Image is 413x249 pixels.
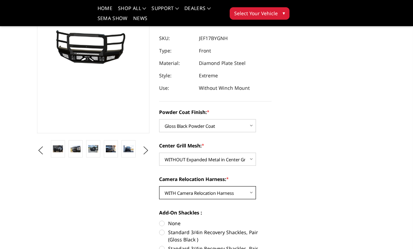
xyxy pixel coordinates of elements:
[159,69,194,82] dt: Style:
[159,175,272,183] label: Camera Relocation Harness:
[199,69,218,82] dd: Extreme
[159,142,272,149] label: Center Grill Mesh:
[159,45,194,57] dt: Type:
[35,145,46,156] button: Previous
[88,145,98,153] img: 2017-2022 Ford F250-350 - FT Series - Extreme Front Bumper
[184,6,211,16] a: Dealers
[159,32,194,45] dt: SKU:
[123,145,134,152] img: 2017-2022 Ford F250-350 - FT Series - Extreme Front Bumper
[234,10,278,17] span: Select Your Vehicle
[159,57,194,69] dt: Material:
[159,209,272,216] label: Add-On Shackles :
[133,16,147,26] a: News
[159,82,194,94] dt: Use:
[199,32,228,45] dd: JEF17BYGNH
[159,220,272,227] label: None
[71,145,81,152] img: 2017-2022 Ford F250-350 - FT Series - Extreme Front Bumper
[283,9,285,17] span: ▾
[152,6,179,16] a: Support
[98,6,112,16] a: Home
[106,145,116,152] img: 2017-2022 Ford F250-350 - FT Series - Extreme Front Bumper
[199,45,211,57] dd: Front
[199,82,250,94] dd: Without Winch Mount
[118,6,146,16] a: shop all
[199,57,246,69] dd: Diamond Plate Steel
[141,145,151,156] button: Next
[230,7,290,20] button: Select Your Vehicle
[98,16,128,26] a: SEMA Show
[159,108,272,116] label: Powder Coat Finish:
[159,229,272,243] label: Standard 3/4in Recovery Shackles, Pair (Gloss Black )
